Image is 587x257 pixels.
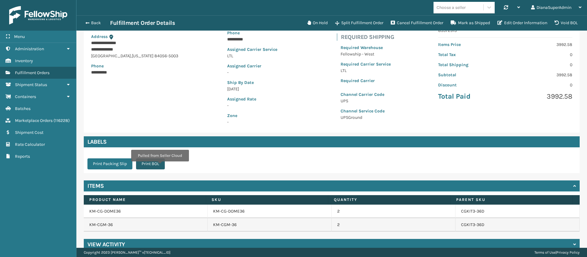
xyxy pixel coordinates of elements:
[14,34,25,39] span: Menu
[341,91,412,98] p: Channel Carrier Code
[456,197,567,202] label: Parent SKU
[494,17,551,29] button: Edit Order Information
[227,69,314,76] p: -
[15,82,47,87] span: Shipment Status
[213,222,237,228] a: KM-CGM-36
[332,205,456,218] td: 2
[9,6,67,25] img: logo
[341,51,412,57] p: Fellowship - West
[15,118,53,123] span: Marketplace Orders
[227,53,314,59] p: LTL
[15,70,50,75] span: Fulfillment Orders
[341,98,412,104] p: UPS
[509,82,572,88] p: 0
[84,218,208,232] td: KM-CGM-36
[534,248,580,257] div: |
[154,53,178,59] span: 84056-5003
[15,58,33,63] span: Inventory
[438,92,501,101] p: Total Paid
[341,67,412,74] p: LTL
[84,248,170,257] p: Copyright 2023 [PERSON_NAME]™ v [TECHNICAL_ID]
[15,142,45,147] span: Rate Calculator
[227,63,314,69] p: Assigned Carrier
[110,19,175,27] h3: Fulfillment Order Details
[213,208,245,214] a: KM-CG-DOME36
[497,21,502,25] i: Edit
[341,61,412,67] p: Required Carrier Service
[15,94,36,99] span: Containers
[227,46,314,53] p: Assigned Carrier Service
[227,96,314,102] p: Assigned Rate
[438,51,501,58] p: Total Tax
[227,112,314,125] span: -
[341,77,412,84] p: Required Carrier
[334,197,445,202] label: Quantity
[509,72,572,78] p: 3992.58
[84,205,208,218] td: KM-CG-DOME36
[54,118,70,123] span: ( 116228 )
[227,86,314,92] p: [DATE]
[227,79,314,86] p: Ship By Date
[227,102,314,109] p: -
[456,218,580,232] td: CGKIT3-36D
[509,51,572,58] p: 0
[91,53,131,59] span: [GEOGRAPHIC_DATA]
[534,250,556,255] a: Terms of Use
[509,41,572,48] p: 3992.58
[451,21,456,25] i: Mark as Shipped
[87,241,125,248] h4: View Activity
[341,114,412,121] p: UPSGround
[332,218,456,232] td: 2
[212,197,323,202] label: SKU
[556,250,580,255] a: Privacy Policy
[551,17,581,29] button: Void BOL
[136,158,165,169] button: Print BOL
[438,62,501,68] p: Total Shipping
[335,21,339,25] i: Split Fulfillment Order
[89,197,200,202] label: Product Name
[132,53,153,59] span: [US_STATE]
[227,112,314,119] p: Zone
[307,21,311,25] i: On Hold
[15,154,30,159] span: Reports
[87,182,104,190] h4: Items
[304,17,331,29] button: On Hold
[447,17,494,29] button: Mark as Shipped
[341,108,412,114] p: Channel Service Code
[438,82,501,88] p: Discount
[84,136,580,147] h4: Labels
[15,46,44,51] span: Administration
[387,17,447,29] button: Cancel Fulfillment Order
[555,21,559,25] i: VOIDBOL
[456,205,580,218] td: CGKIT3-36D
[91,63,201,69] p: Phone
[91,34,108,39] span: Address
[391,21,395,25] i: Cancel Fulfillment Order
[341,44,412,51] p: Required Warehouse
[227,30,314,36] p: Phone
[438,41,501,48] p: Items Price
[438,72,501,78] p: Subtotal
[15,106,31,111] span: Batches
[87,158,132,169] button: Print Packing Slip
[131,53,132,59] span: ,
[82,20,110,26] button: Back
[341,33,415,41] h4: Required Shipping
[437,4,466,11] div: Choose a seller
[331,17,387,29] button: Split Fulfillment Order
[509,62,572,68] p: 0
[509,92,572,101] p: 3992.58
[15,130,43,135] span: Shipment Cost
